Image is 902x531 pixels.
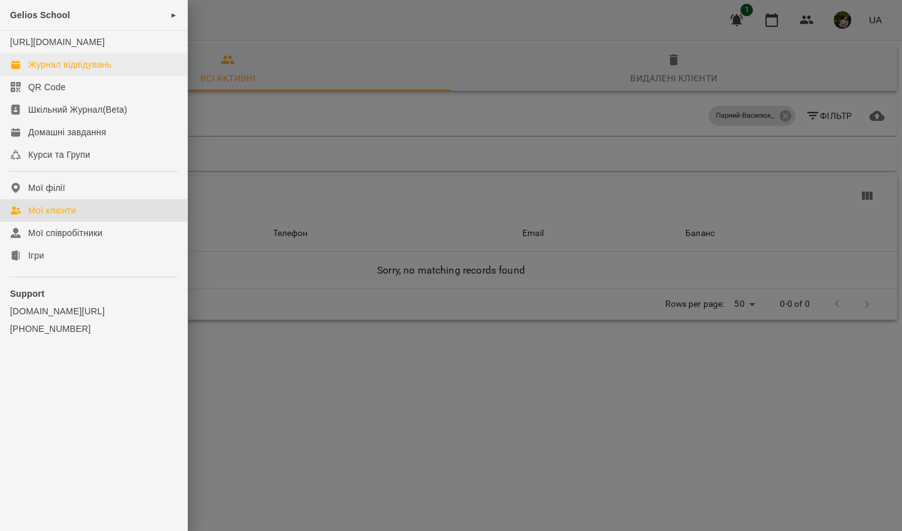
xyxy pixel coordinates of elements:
div: Ігри [28,249,44,262]
div: Мої співробітники [28,227,103,239]
span: Gelios School [10,10,70,20]
div: Шкільний Журнал(Beta) [28,103,127,116]
a: [DOMAIN_NAME][URL] [10,305,177,317]
p: Support [10,287,177,300]
div: Мої клієнти [28,204,76,217]
div: Журнал відвідувань [28,58,111,71]
div: Курси та Групи [28,148,90,161]
a: [PHONE_NUMBER] [10,322,177,335]
div: QR Code [28,81,66,93]
div: Домашні завдання [28,126,106,138]
a: [URL][DOMAIN_NAME] [10,37,105,47]
span: ► [170,10,177,20]
div: Мої філії [28,182,65,194]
